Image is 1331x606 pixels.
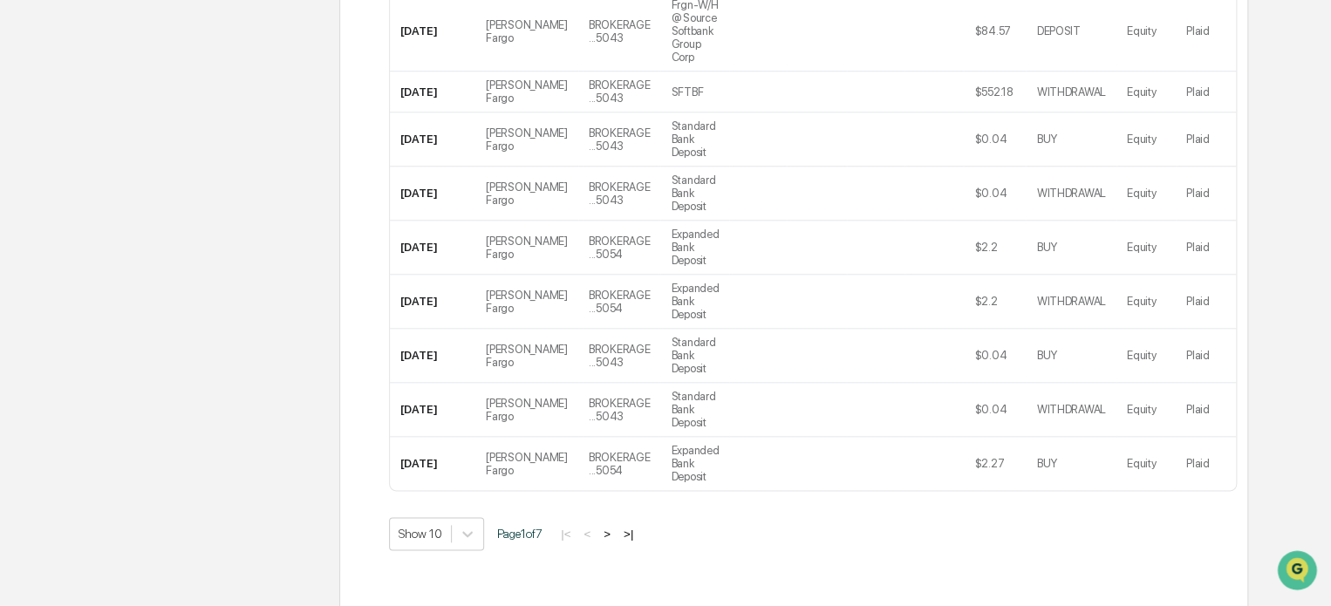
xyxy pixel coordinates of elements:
td: [PERSON_NAME] Fargo [475,167,578,221]
td: $2.2 [964,275,1026,329]
td: $0.04 [964,167,1026,221]
img: 1746055101610-c473b297-6a78-478c-a979-82029cc54cd1 [17,133,49,165]
td: Standard Bank Deposit [660,112,729,167]
td: BROKERAGE ...5054 [578,221,661,275]
button: |< [556,527,576,541]
td: Plaid [1176,221,1236,275]
td: SFTBF [660,71,729,112]
td: BROKERAGE ...5043 [578,383,661,437]
td: [DATE] [390,383,475,437]
td: [PERSON_NAME] Fargo [475,221,578,275]
td: Plaid [1176,71,1236,112]
td: [PERSON_NAME] Fargo [475,383,578,437]
td: Standard Bank Deposit [660,329,729,383]
td: BROKERAGE ...5043 [578,329,661,383]
td: $2.2 [964,221,1026,275]
button: < [578,527,596,541]
td: Plaid [1176,112,1236,167]
td: [DATE] [390,437,475,490]
td: WITHDRAWAL [1026,383,1116,437]
td: BUY [1026,437,1116,490]
td: Equity [1116,112,1176,167]
td: Equity [1116,329,1176,383]
td: Standard Bank Deposit [660,383,729,437]
td: [DATE] [390,167,475,221]
td: [PERSON_NAME] Fargo [475,71,578,112]
td: BROKERAGE ...5043 [578,71,661,112]
button: Start new chat [297,139,317,160]
td: $552.18 [964,71,1026,112]
td: Plaid [1176,275,1236,329]
td: BROKERAGE ...5054 [578,275,661,329]
span: Data Lookup [35,253,110,270]
td: Equity [1116,167,1176,221]
td: Equity [1116,71,1176,112]
td: [PERSON_NAME] Fargo [475,275,578,329]
td: Plaid [1176,383,1236,437]
td: [DATE] [390,71,475,112]
button: > [598,527,616,541]
span: Preclearance [35,220,113,237]
a: 🔎Data Lookup [10,246,117,277]
td: BUY [1026,329,1116,383]
td: $0.04 [964,112,1026,167]
div: Start new chat [59,133,286,151]
td: $2.27 [964,437,1026,490]
td: Expanded Bank Deposit [660,437,729,490]
td: Equity [1116,221,1176,275]
td: $0.04 [964,329,1026,383]
td: [PERSON_NAME] Fargo [475,437,578,490]
td: [DATE] [390,329,475,383]
td: WITHDRAWAL [1026,275,1116,329]
td: [PERSON_NAME] Fargo [475,329,578,383]
td: [PERSON_NAME] Fargo [475,112,578,167]
div: We're available if you need us! [59,151,221,165]
td: Standard Bank Deposit [660,167,729,221]
td: WITHDRAWAL [1026,167,1116,221]
input: Clear [45,79,288,98]
div: 🗄️ [126,221,140,235]
div: 🔎 [17,255,31,269]
td: Expanded Bank Deposit [660,221,729,275]
p: How can we help? [17,37,317,65]
td: [DATE] [390,275,475,329]
td: [DATE] [390,221,475,275]
td: Expanded Bank Deposit [660,275,729,329]
button: >| [618,527,638,541]
td: BROKERAGE ...5054 [578,437,661,490]
a: Powered byPylon [123,295,211,309]
div: 🖐️ [17,221,31,235]
span: Attestations [144,220,216,237]
td: Equity [1116,275,1176,329]
td: WITHDRAWAL [1026,71,1116,112]
td: Plaid [1176,437,1236,490]
a: 🗄️Attestations [119,213,223,244]
span: Pylon [174,296,211,309]
td: $0.04 [964,383,1026,437]
td: BUY [1026,112,1116,167]
td: Plaid [1176,167,1236,221]
td: BUY [1026,221,1116,275]
span: Page 1 of 7 [497,527,543,541]
td: BROKERAGE ...5043 [578,112,661,167]
td: [DATE] [390,112,475,167]
td: Plaid [1176,329,1236,383]
iframe: Open customer support [1275,548,1322,596]
a: 🖐️Preclearance [10,213,119,244]
td: Equity [1116,383,1176,437]
td: Equity [1116,437,1176,490]
td: BROKERAGE ...5043 [578,167,661,221]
